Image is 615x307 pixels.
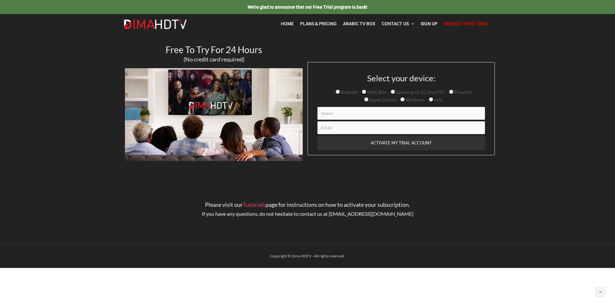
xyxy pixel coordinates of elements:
[391,90,395,94] input: Samsung Or LG SmartTV
[317,136,485,150] input: ACTIVATE MY TRIAL ACCOUNT
[453,89,471,95] span: Firestick
[300,21,337,26] span: Plans & Pricing
[123,19,187,29] img: Dima HDTV
[444,21,488,26] span: Request Free Trial
[595,287,605,297] a: Back to top
[367,73,436,83] span: Select your device:
[421,21,438,26] span: Sign Up
[278,17,297,30] a: Home
[400,97,405,101] input: Windows
[395,89,445,95] span: Samsung Or LG SmartTV
[382,21,409,26] span: Contact Us
[317,107,485,120] input: Name
[297,17,340,30] a: Plans & Pricing
[405,97,424,102] span: Windows
[340,89,357,95] span: Android
[313,74,490,155] form: Contact form
[433,97,443,102] span: m3u
[120,252,495,260] div: Copyright © Dima HDTV - All rights reserved.
[362,90,366,94] input: MAG Box
[243,201,266,208] a: Tutorials
[343,21,375,26] span: Arabic TV Box
[368,97,396,102] span: Apple Device
[449,90,453,94] input: Firestick
[166,44,262,55] span: Free To Try For 24 Hours
[317,121,485,134] input: Email
[441,17,492,30] a: Request Free Trial
[429,97,433,101] input: m3u
[336,90,340,94] input: Android
[364,97,368,101] input: Apple Device
[202,211,414,217] span: If you have any questions, do not hesitate to contact us at [EMAIL_ADDRESS][DOMAIN_NAME]
[205,201,410,208] span: Please visit our page for instructions on how to activate your subscription.
[248,4,367,10] a: We're glad to announce that our Free Trial program is back!
[417,17,441,30] a: Sign Up
[366,89,386,95] span: MAG Box
[281,21,294,26] span: Home
[379,17,417,30] a: Contact Us
[340,17,379,30] a: Arabic TV Box
[184,56,244,63] span: (No credit card required)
